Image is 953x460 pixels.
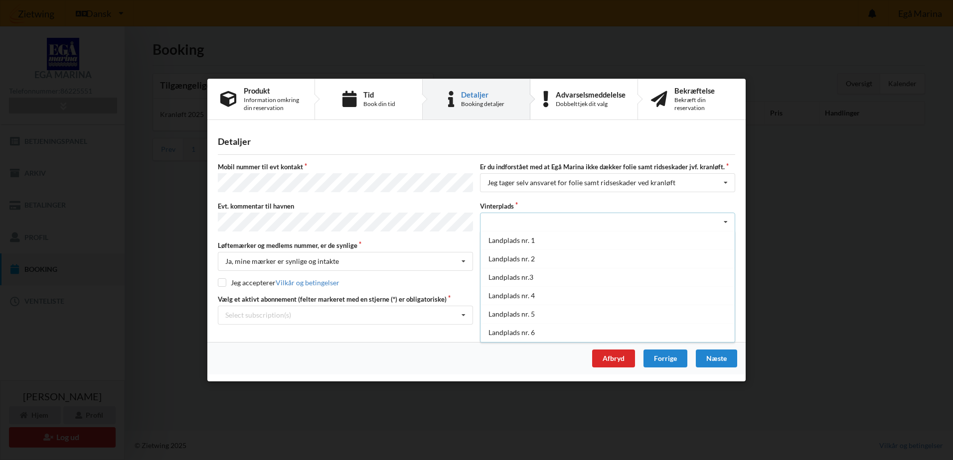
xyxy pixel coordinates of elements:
div: Forrige [643,349,687,367]
label: Løftemærker og medlems nummer, er de synlige [218,241,473,250]
div: Ja, mine mærker er synlige og intakte [225,258,339,265]
div: Book din tid [363,100,395,108]
label: Evt. kommentar til havnen [218,202,473,211]
div: Information omkring din reservation [244,96,302,112]
label: Vælg et aktivt abonnement (felter markeret med en stjerne (*) er obligatoriske) [218,295,473,304]
label: Mobil nummer til evt kontakt [218,162,473,171]
a: Vilkår og betingelser [276,278,339,287]
div: Detaljer [218,136,735,147]
div: Advarselsmeddelelse [556,91,626,99]
div: Landplads nr. 4 [480,286,735,305]
div: Næste [696,349,737,367]
div: Landplads nr.3 [480,268,735,286]
div: Produkt [244,87,302,95]
div: Bekræftelse [674,87,733,95]
div: Bekræft din reservation [674,96,733,112]
div: Booking detaljer [461,100,504,108]
div: Dobbelttjek dit valg [556,100,626,108]
label: Vinterplads [480,202,735,211]
div: Landplads nr. 2 [480,249,735,268]
div: Afbryd [592,349,635,367]
div: Detaljer [461,91,504,99]
div: Landplads nr. 6 [480,323,735,342]
div: Landplads nr. 5 [480,305,735,323]
label: Er du indforstået med at Egå Marina ikke dækker folie samt ridseskader jvf. kranløft. [480,162,735,171]
div: Jeg tager selv ansvaret for folie samt ridseskader ved kranløft [487,180,675,187]
div: Landplads nr. 7 [480,342,735,360]
div: Tid [363,91,395,99]
div: Landplads nr. 1 [480,231,735,249]
div: Select subscription(s) [225,311,291,319]
label: Jeg accepterer [218,278,339,287]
